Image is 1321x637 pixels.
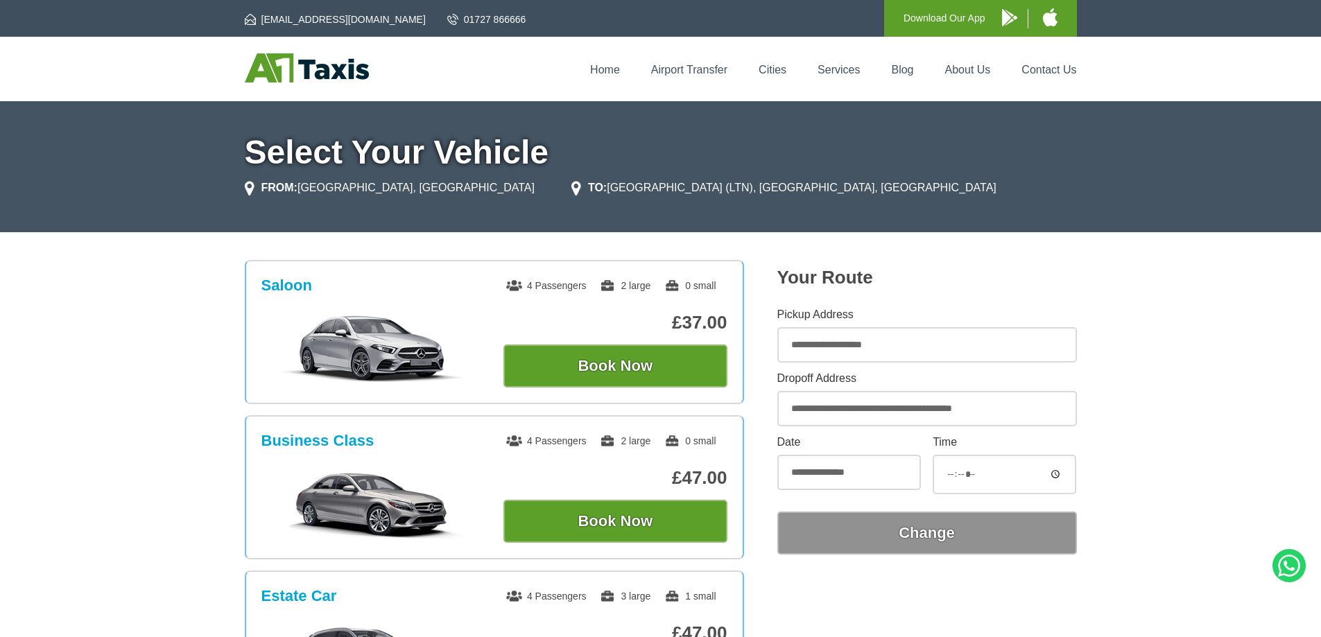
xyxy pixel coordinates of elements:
[777,267,1077,288] h2: Your Route
[777,309,1077,320] label: Pickup Address
[891,64,913,76] a: Blog
[261,587,337,605] h3: Estate Car
[818,64,860,76] a: Services
[777,437,921,448] label: Date
[245,136,1077,169] h1: Select Your Vehicle
[600,591,650,602] span: 3 large
[245,180,535,196] li: [GEOGRAPHIC_DATA], [GEOGRAPHIC_DATA]
[759,64,786,76] a: Cities
[245,12,426,26] a: [EMAIL_ADDRESS][DOMAIN_NAME]
[261,432,374,450] h3: Business Class
[600,280,650,291] span: 2 large
[261,277,312,295] h3: Saloon
[503,500,727,543] button: Book Now
[245,53,369,82] img: A1 Taxis St Albans LTD
[904,10,985,27] p: Download Our App
[506,591,587,602] span: 4 Passengers
[1002,9,1017,26] img: A1 Taxis Android App
[777,373,1077,384] label: Dropoff Address
[503,467,727,489] p: £47.00
[571,180,996,196] li: [GEOGRAPHIC_DATA] (LTN), [GEOGRAPHIC_DATA], [GEOGRAPHIC_DATA]
[268,469,477,539] img: Business Class
[447,12,526,26] a: 01727 866666
[268,314,477,383] img: Saloon
[664,591,716,602] span: 1 small
[506,435,587,446] span: 4 Passengers
[261,182,297,193] strong: FROM:
[945,64,991,76] a: About Us
[651,64,727,76] a: Airport Transfer
[933,437,1076,448] label: Time
[777,512,1077,555] button: Change
[1043,8,1057,26] img: A1 Taxis iPhone App
[590,64,620,76] a: Home
[1021,64,1076,76] a: Contact Us
[503,312,727,333] p: £37.00
[664,280,716,291] span: 0 small
[588,182,607,193] strong: TO:
[664,435,716,446] span: 0 small
[506,280,587,291] span: 4 Passengers
[600,435,650,446] span: 2 large
[503,344,727,387] button: Book Now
